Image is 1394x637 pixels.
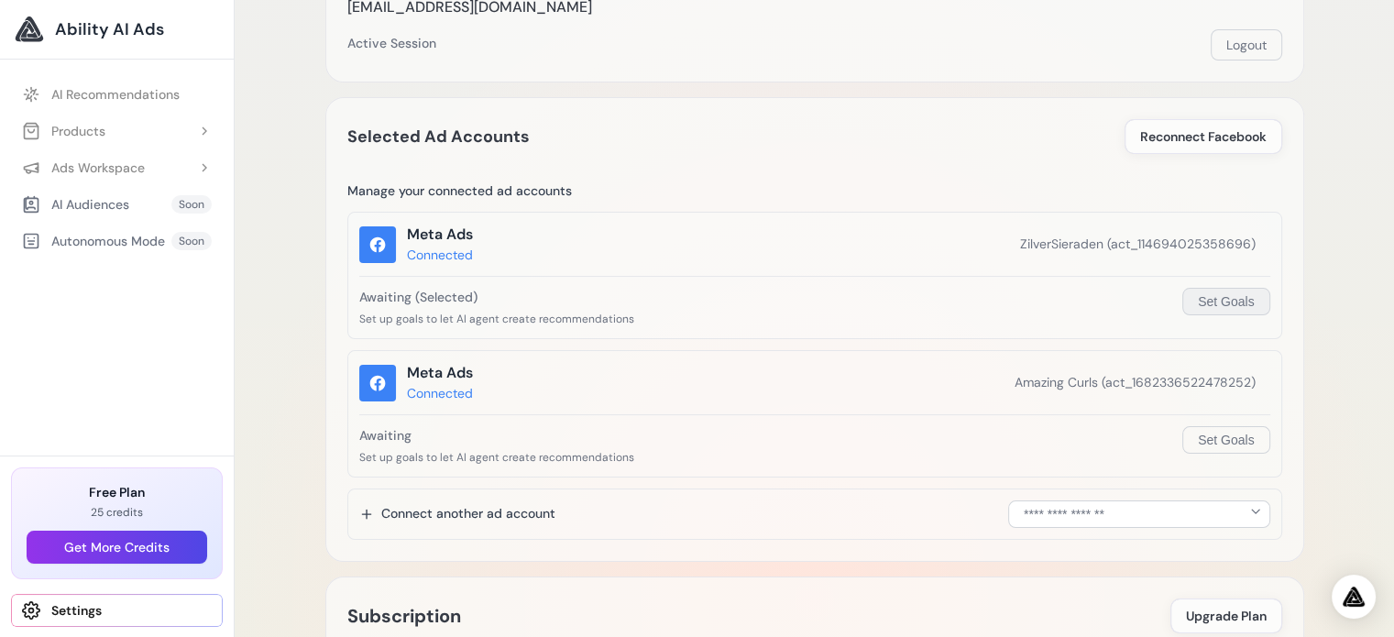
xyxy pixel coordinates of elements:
div: Active Session [347,34,436,52]
h3: Free Plan [27,483,207,501]
span: Soon [171,195,212,214]
a: Settings [11,594,223,627]
button: Upgrade Plan [1170,599,1282,633]
p: 25 credits [27,505,207,520]
button: Ads Workspace [11,151,223,184]
span: Ability AI Ads [55,16,164,42]
h2: Selected Ad Accounts [347,124,530,149]
span: Reconnect Facebook [1140,127,1267,146]
button: Get More Credits [27,531,207,564]
h2: Subscription [347,601,461,631]
a: AI Recommendations [11,78,223,111]
span: Upgrade Plan [1186,607,1267,625]
button: Products [11,115,223,148]
div: AI Audiences [22,195,129,214]
div: Open Intercom Messenger [1332,575,1376,619]
button: Reconnect Facebook [1125,119,1282,154]
div: Autonomous Mode [22,232,165,250]
div: Ads Workspace [22,159,145,177]
button: Logout [1211,29,1282,60]
span: Soon [171,232,212,250]
div: Products [22,122,105,140]
a: Ability AI Ads [15,15,219,44]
